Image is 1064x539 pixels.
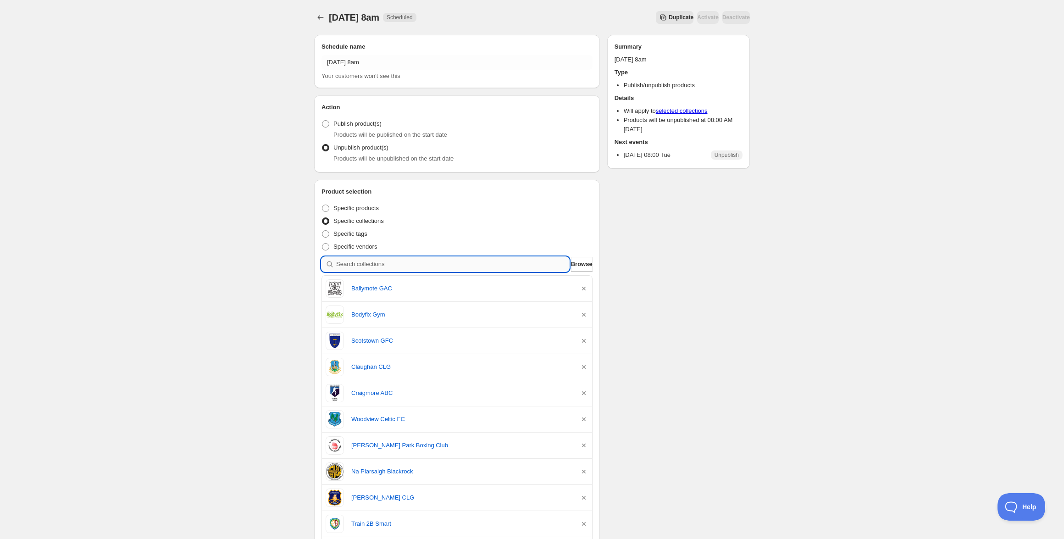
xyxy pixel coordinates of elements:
a: Bodyfix Gym [351,310,572,319]
span: Your customers won't see this [321,72,400,79]
a: Claughan CLG [351,362,572,372]
button: Browse [571,257,593,272]
span: Unpublish product(s) [333,144,388,151]
a: Scotstown GFC [351,336,572,345]
h2: Type [615,68,743,77]
h2: Schedule name [321,42,593,51]
a: Craigmore ABC [351,389,572,398]
span: Specific products [333,205,379,211]
h2: Product selection [321,187,593,196]
span: Products will be published on the start date [333,131,447,138]
span: Unpublish [715,151,739,159]
span: Browse [571,260,593,269]
h2: Summary [615,42,743,51]
span: Duplicate [669,14,693,21]
span: Specific collections [333,217,384,224]
span: Specific vendors [333,243,377,250]
button: Secondary action label [656,11,693,24]
a: Ballymote GAC [351,284,572,293]
p: [DATE] 08:00 Tue [624,150,671,160]
a: selected collections [656,107,708,114]
h2: Details [615,94,743,103]
a: [PERSON_NAME] CLG [351,493,572,502]
h2: Action [321,103,593,112]
span: Specific tags [333,230,367,237]
a: Woodview Celtic FC [351,415,572,424]
span: Scheduled [387,14,413,21]
li: Will apply to [624,106,743,116]
p: [DATE] 8am [615,55,743,64]
h2: Next events [615,138,743,147]
span: [DATE] 8am [329,12,379,22]
a: [PERSON_NAME] Park Boxing Club [351,441,572,450]
li: Publish/unpublish products [624,81,743,90]
span: Products will be unpublished on the start date [333,155,454,162]
input: Search collections [336,257,569,272]
iframe: Toggle Customer Support [997,493,1046,521]
button: Schedules [314,11,327,24]
li: Products will be unpublished at 08:00 AM [DATE] [624,116,743,134]
a: Train 2B Smart [351,519,572,528]
a: Na Piarsaigh Blackrock [351,467,572,476]
span: Publish product(s) [333,120,382,127]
